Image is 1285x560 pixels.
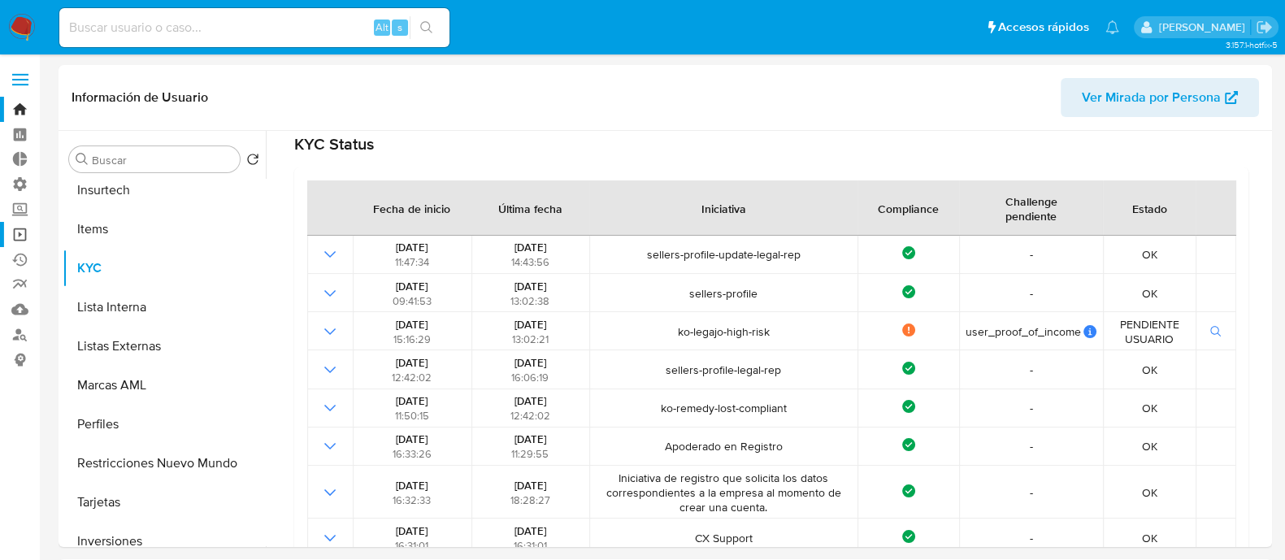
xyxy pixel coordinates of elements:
input: Buscar usuario o caso... [59,17,449,38]
button: Listas Externas [63,327,266,366]
button: Buscar [76,153,89,166]
span: Alt [376,20,389,35]
button: Lista Interna [63,288,266,327]
a: Salir [1256,19,1273,36]
span: s [397,20,402,35]
button: Items [63,210,266,249]
button: search-icon [410,16,443,39]
p: yanina.loff@mercadolibre.com [1158,20,1250,35]
button: Perfiles [63,405,266,444]
input: Buscar [92,153,233,167]
button: Restricciones Nuevo Mundo [63,444,266,483]
span: Ver Mirada por Persona [1082,78,1221,117]
button: Marcas AML [63,366,266,405]
button: KYC [63,249,266,288]
a: Notificaciones [1105,20,1119,34]
button: Insurtech [63,171,266,210]
span: Accesos rápidos [998,19,1089,36]
button: Tarjetas [63,483,266,522]
h1: Información de Usuario [72,89,208,106]
button: Ver Mirada por Persona [1061,78,1259,117]
button: Volver al orden por defecto [246,153,259,171]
